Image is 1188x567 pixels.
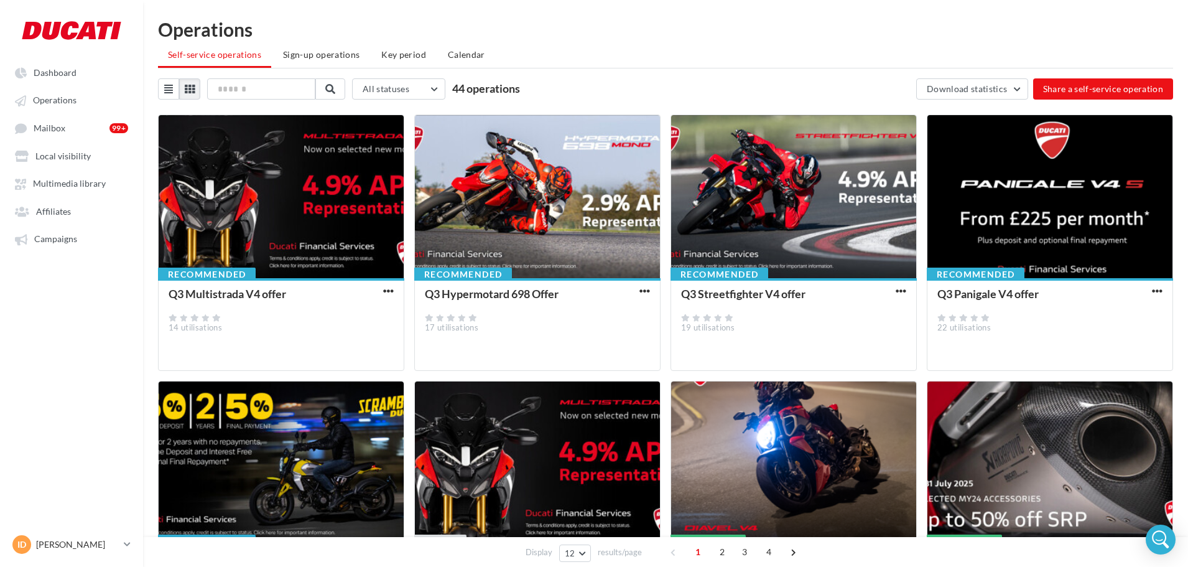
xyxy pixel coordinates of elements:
[927,535,1002,548] div: Published
[735,542,754,562] span: 3
[681,287,805,301] div: Q3 Streetfighter V4 offer
[158,268,256,281] div: Recommended
[36,538,119,551] p: [PERSON_NAME]
[158,535,256,548] div: Recommended
[937,287,1039,301] div: Q3 Panigale V4 offer
[34,67,77,78] span: Dashboard
[671,535,746,548] div: Published
[448,49,485,60] span: Calendar
[927,268,1024,281] div: Recommended
[927,83,1008,94] span: Download statistics
[1033,78,1174,100] button: Share a self-service operation
[414,268,512,281] div: Recommended
[33,179,106,189] span: Multimedia library
[7,227,136,250] a: Campaigns
[17,538,26,551] span: ID
[34,123,65,133] span: Mailbox
[7,172,136,194] a: Multimedia library
[36,206,71,217] span: Affiliates
[916,78,1028,100] button: Download statistics
[414,535,466,548] div: Draft
[7,200,136,222] a: Affiliates
[526,546,552,558] span: Display
[681,322,735,332] span: 19 utilisations
[671,268,768,281] div: Recommended
[7,144,136,167] a: Local visibility
[381,49,426,60] span: Key period
[363,83,409,94] span: All statuses
[352,78,445,100] button: All statuses
[712,542,732,562] span: 2
[7,116,136,139] a: Mailbox 99+
[1146,525,1176,555] div: Open Intercom Messenger
[33,95,77,106] span: Operations
[158,20,1173,39] div: Operations
[169,322,222,332] span: 14 utilisations
[7,88,136,111] a: Operations
[937,322,991,332] span: 22 utilisations
[109,123,128,133] div: 99+
[10,533,133,556] a: ID [PERSON_NAME]
[425,287,559,301] div: Q3 Hypermotard 698 Offer
[35,151,91,161] span: Local visibility
[759,542,779,562] span: 4
[452,82,520,95] span: 44 operations
[169,287,286,301] div: Q3 Multistrada V4 offer
[688,542,708,562] span: 1
[559,545,591,562] button: 12
[425,322,478,332] span: 17 utilisations
[7,61,136,83] a: Dashboard
[283,49,360,60] span: Sign-up operations
[598,546,642,558] span: results/page
[34,234,77,245] span: Campaigns
[565,548,575,558] span: 12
